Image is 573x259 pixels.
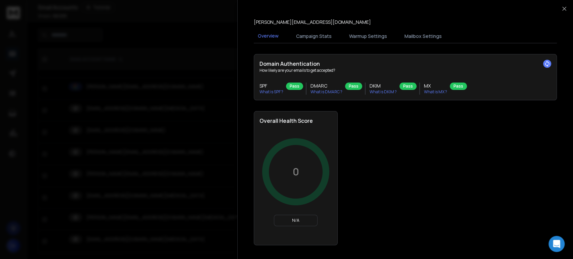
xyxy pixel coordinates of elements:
p: [PERSON_NAME][EMAIL_ADDRESS][DOMAIN_NAME] [254,19,371,25]
button: Campaign Stats [292,29,336,44]
div: Pass [450,83,467,90]
button: Warmup Settings [345,29,391,44]
p: 0 [293,166,299,178]
div: Pass [399,83,417,90]
div: Pass [345,83,362,90]
h3: DMARC [311,83,342,89]
p: What is SPF ? [259,89,283,95]
button: Mailbox Settings [400,29,446,44]
button: Overview [254,29,283,44]
p: How likely are your emails to get accepted? [259,68,551,73]
h3: SPF [259,83,283,89]
p: What is MX ? [424,89,447,95]
p: What is DKIM ? [370,89,397,95]
h3: DKIM [370,83,397,89]
p: N/A [277,218,315,223]
h2: Overall Health Score [259,117,332,125]
h2: Domain Authentication [259,60,551,68]
div: Open Intercom Messenger [548,236,565,252]
p: What is DMARC ? [311,89,342,95]
h3: MX [424,83,447,89]
div: Pass [286,83,303,90]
